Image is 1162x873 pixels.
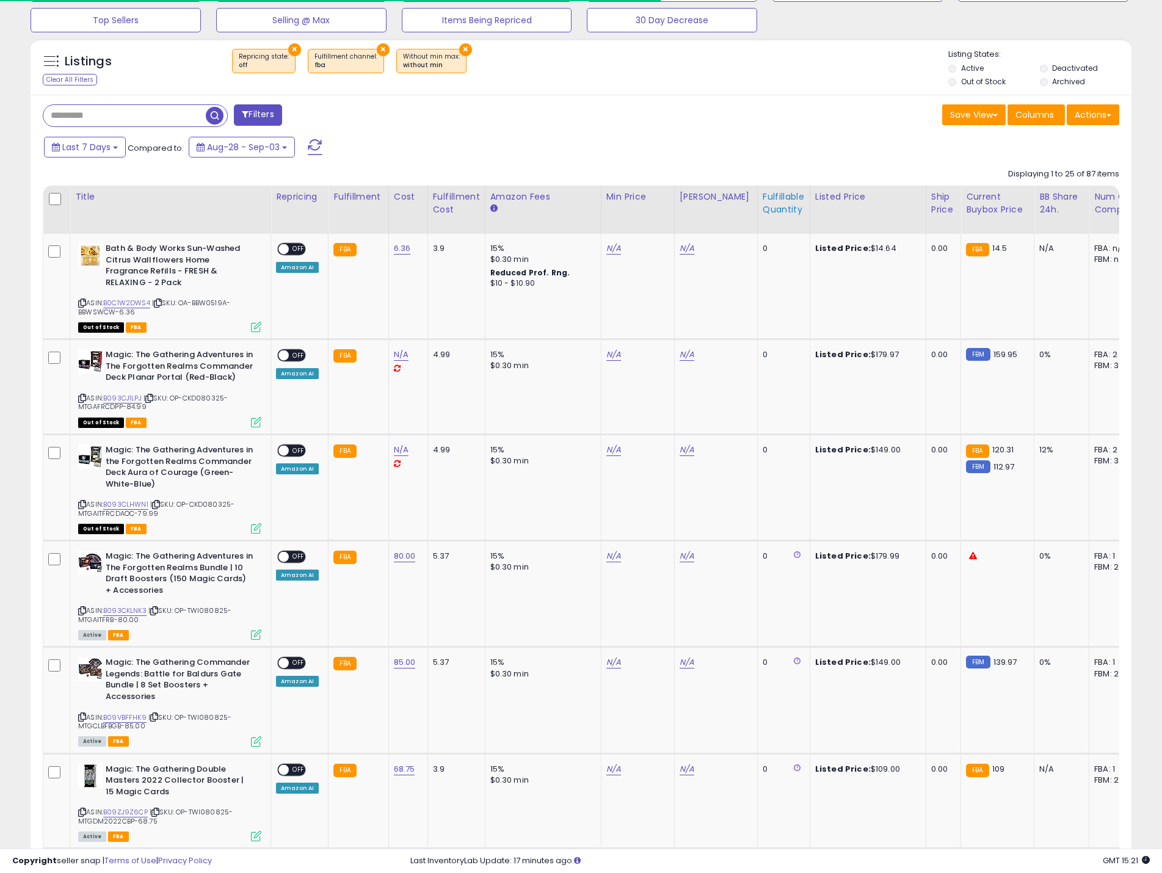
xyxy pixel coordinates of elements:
img: 51jPdIQXNFL._SL40_.jpg [78,243,103,267]
a: 80.00 [394,550,416,562]
div: [PERSON_NAME] [680,190,752,203]
img: 51P+OwHkmcL._SL40_.jpg [78,764,103,788]
b: Listed Price: [815,444,871,455]
a: N/A [606,242,621,255]
b: Listed Price: [815,656,871,668]
button: Aug-28 - Sep-03 [189,137,295,158]
div: 3.9 [433,764,476,775]
b: Listed Price: [815,763,871,775]
img: 513m7PMDGQS._SL40_.jpg [78,551,103,575]
div: 15% [490,551,592,562]
span: FBA [108,630,129,640]
div: FBA: 1 [1094,764,1135,775]
button: Last 7 Days [44,137,126,158]
span: 14.5 [992,242,1008,254]
div: 4.99 [433,444,476,455]
span: 120.31 [992,444,1014,455]
span: FBA [126,322,147,333]
button: × [377,43,390,56]
div: 15% [490,243,592,254]
div: Clear All Filters [43,74,97,85]
small: FBA [333,243,356,256]
button: 30 Day Decrease [587,8,757,32]
span: | SKU: OP-TWI080825-MTGAITFRB-80.00 [78,606,231,624]
div: Amazon AI [276,570,319,581]
a: 85.00 [394,656,416,668]
div: Last InventoryLab Update: 17 minutes ago. [410,855,1150,867]
div: Cost [394,190,423,203]
button: Top Sellers [31,8,201,32]
a: 6.36 [394,242,411,255]
div: Amazon AI [276,463,319,474]
div: 0 [763,444,801,455]
div: off [239,61,289,70]
b: Magic: The Gathering Adventures in The Forgotten Realms Bundle | 10 Draft Boosters (150 Magic Car... [106,551,254,599]
div: Displaying 1 to 25 of 87 items [1008,168,1119,180]
div: ASIN: [78,444,261,532]
span: All listings currently available for purchase on Amazon [78,736,106,747]
b: Magic: The Gathering Commander Legends: Battle for Baldurs Gate Bundle | 8 Set Boosters + Accesso... [106,657,254,705]
span: | SKU: OP-CKD080325-MTGAFRCDPP-84.99 [78,393,228,411]
div: Num of Comp. [1094,190,1139,216]
span: OFF [289,350,308,361]
div: 0% [1039,349,1080,360]
div: FBA: 2 [1094,444,1135,455]
strong: Copyright [12,855,57,866]
span: Fulfillment channel : [314,52,377,70]
div: 0 [763,349,801,360]
div: 0.00 [931,551,951,562]
img: 51fAxt8aZ4S._SL40_.jpg [78,349,103,374]
div: Listed Price [815,190,921,203]
div: 0% [1039,551,1080,562]
div: 15% [490,764,592,775]
a: Privacy Policy [158,855,212,866]
a: B093CKLNK3 [103,606,147,616]
a: Terms of Use [104,855,156,866]
a: B093CLHWN1 [103,499,148,510]
div: $179.99 [815,551,917,562]
div: $0.30 min [490,668,592,679]
div: Ship Price [931,190,956,216]
a: N/A [606,656,621,668]
div: 0.00 [931,349,951,360]
div: 12% [1039,444,1080,455]
div: Title [75,190,266,203]
a: N/A [606,349,621,361]
div: Fulfillment Cost [433,190,480,216]
span: | SKU: OP-CKD080325-MTGAITFRCDAOC-79.99 [78,499,234,518]
span: All listings currently available for purchase on Amazon [78,630,106,640]
span: Aug-28 - Sep-03 [207,141,280,153]
div: ASIN: [78,764,261,841]
p: Listing States: [948,49,1131,60]
a: N/A [680,444,694,456]
small: Amazon Fees. [490,203,498,214]
div: 4.99 [433,349,476,360]
div: 0% [1039,657,1080,668]
span: All listings that are currently out of stock and unavailable for purchase on Amazon [78,418,124,428]
img: 51KyRVLbb5S._SL40_.jpg [78,444,103,469]
span: OFF [289,552,308,562]
div: 15% [490,444,592,455]
div: $109.00 [815,764,917,775]
div: 0 [763,243,801,254]
a: N/A [680,763,694,775]
div: 0.00 [931,657,951,668]
div: ASIN: [78,657,261,745]
b: Listed Price: [815,242,871,254]
div: FBA: 1 [1094,551,1135,562]
span: 139.97 [993,656,1017,668]
div: FBM: 2 [1094,562,1135,573]
div: ASIN: [78,243,261,331]
span: Last 7 Days [62,141,111,153]
a: N/A [680,656,694,668]
div: Amazon AI [276,262,319,273]
a: N/A [680,550,694,562]
span: FBA [108,831,129,842]
span: | SKU: OP-TWI080825-MTGDM2022CBP-68.75 [78,807,233,825]
button: Selling @ Max [216,8,387,32]
span: 109 [992,763,1004,775]
div: Amazon AI [276,368,319,379]
small: FBM [966,348,990,361]
span: Without min max : [403,52,460,70]
span: All listings that are currently out of stock and unavailable for purchase on Amazon [78,524,124,534]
